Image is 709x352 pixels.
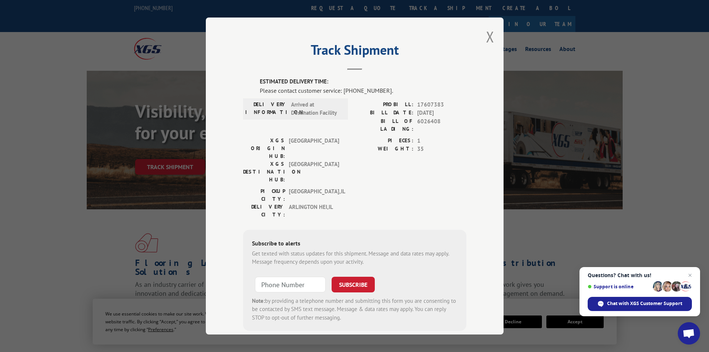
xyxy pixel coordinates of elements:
label: BILL DATE: [355,109,413,117]
label: XGS ORIGIN HUB: [243,137,285,160]
span: 1 [417,137,466,145]
label: PIECES: [355,137,413,145]
div: Chat with XGS Customer Support [588,297,692,311]
div: Open chat [678,322,700,345]
button: Close modal [486,27,494,47]
span: [DATE] [417,109,466,117]
span: Close chat [686,271,694,280]
span: 17607383 [417,101,466,109]
span: Chat with XGS Customer Support [607,300,682,307]
div: Get texted with status updates for this shipment. Message and data rates may apply. Message frequ... [252,250,457,266]
label: PICKUP CITY: [243,187,285,203]
label: WEIGHT: [355,145,413,153]
label: DELIVERY CITY: [243,203,285,219]
strong: Note: [252,297,265,304]
h2: Track Shipment [243,45,466,59]
span: [GEOGRAPHIC_DATA] , IL [289,187,339,203]
button: SUBSCRIBE [332,277,375,292]
label: XGS DESTINATION HUB: [243,160,285,184]
input: Phone Number [255,277,326,292]
label: DELIVERY INFORMATION: [245,101,287,117]
span: 35 [417,145,466,153]
div: Subscribe to alerts [252,239,457,250]
label: ESTIMATED DELIVERY TIME: [260,77,466,86]
span: 6026408 [417,117,466,133]
label: BILL OF LADING: [355,117,413,133]
span: [GEOGRAPHIC_DATA] [289,160,339,184]
label: PROBILL: [355,101,413,109]
span: Arrived at Destination Facility [291,101,341,117]
div: Please contact customer service: [PHONE_NUMBER]. [260,86,466,95]
span: Questions? Chat with us! [588,272,692,278]
span: [GEOGRAPHIC_DATA] [289,137,339,160]
span: Support is online [588,284,650,289]
span: ARLINGTON HEI , IL [289,203,339,219]
div: by providing a telephone number and submitting this form you are consenting to be contacted by SM... [252,297,457,322]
